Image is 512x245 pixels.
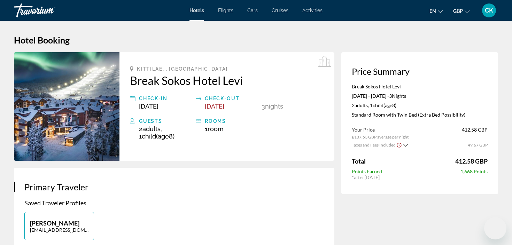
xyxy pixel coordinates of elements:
[352,134,409,140] span: £137.53 GBP average per night
[142,133,156,140] span: Child
[484,217,506,239] iframe: Button to launch messaging window
[137,66,228,72] span: Kittilae, , [GEOGRAPHIC_DATA]
[429,8,436,14] span: en
[142,133,174,140] span: ( 8)
[218,8,233,13] a: Flights
[429,6,443,16] button: Change language
[130,73,324,87] a: Break Sokos Hotel Levi
[389,93,392,99] span: 3
[205,103,224,110] span: [DATE]
[205,94,258,103] div: Check-out
[352,84,488,89] p: Break Sokos Hotel Levi
[352,66,488,77] h3: Price Summary
[24,212,94,240] button: [PERSON_NAME][EMAIL_ADDRESS][DOMAIN_NAME]
[208,125,224,133] span: Room
[480,3,498,18] button: User Menu
[302,8,323,13] a: Activities
[453,6,470,16] button: Change currency
[352,112,488,118] p: Standard Room with Twin Bed (Extra Bed Possibility)
[352,141,408,148] button: Show Taxes and Fees breakdown
[189,8,204,13] a: Hotels
[352,168,382,174] span: Points Earned
[460,168,488,174] span: 1,668 Points
[485,7,493,14] span: CK
[396,142,402,148] button: Show Taxes and Fees disclaimer
[139,117,192,125] div: Guests
[265,103,283,110] span: Nights
[24,199,324,207] p: Saved Traveler Profiles
[373,102,396,108] span: ( 8)
[462,127,488,140] span: 412.58 GBP
[352,142,396,148] span: Taxes and Fees Included
[352,157,366,165] span: Total
[158,133,169,140] span: Age
[355,102,368,108] span: Adults
[139,94,192,103] div: Check-in
[468,142,488,148] span: 49.67 GBP
[247,8,258,13] a: Cars
[30,227,88,233] p: [EMAIL_ADDRESS][DOMAIN_NAME]
[262,103,265,110] span: 3
[354,174,364,180] span: after
[139,125,174,140] span: , 1
[139,103,158,110] span: [DATE]
[453,8,463,14] span: GBP
[14,35,498,45] h1: Hotel Booking
[205,125,224,133] span: 1
[455,157,488,165] span: 412.58 GBP
[30,219,88,227] p: [PERSON_NAME]
[142,125,161,133] span: Adults
[352,174,488,180] div: * [DATE]
[352,93,488,99] p: [DATE] - [DATE] -
[373,102,383,108] span: Child
[205,117,258,125] div: rooms
[14,1,84,19] a: Travorium
[368,102,396,108] span: , 1
[272,8,288,13] a: Cruises
[24,182,324,192] h3: Primary Traveler
[139,125,161,133] span: 2
[352,102,368,108] span: 2
[392,93,406,99] span: Nights
[352,127,409,133] span: Your Price
[385,102,392,108] span: Age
